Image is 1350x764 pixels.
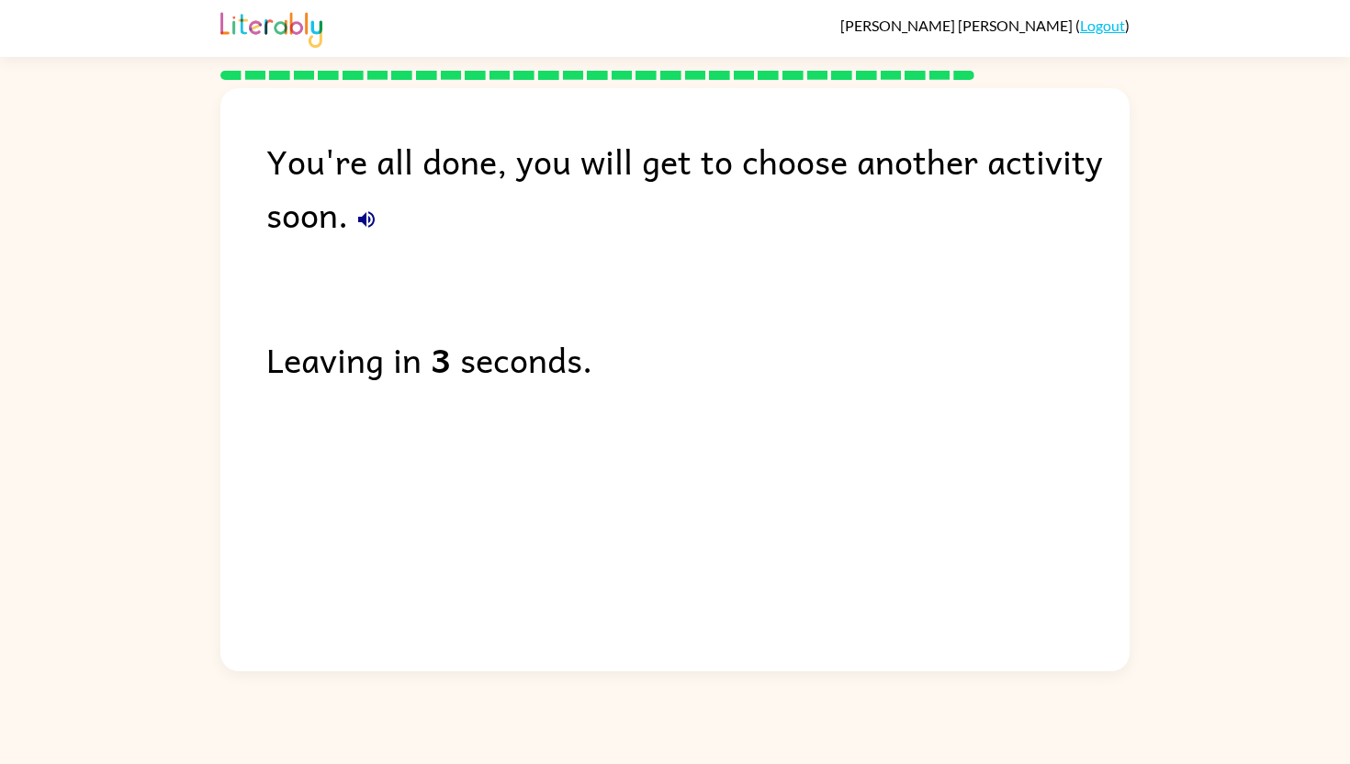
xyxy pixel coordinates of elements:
[431,332,451,386] b: 3
[840,17,1130,34] div: ( )
[1080,17,1125,34] a: Logout
[840,17,1075,34] span: [PERSON_NAME] [PERSON_NAME]
[220,7,322,48] img: Literably
[266,134,1130,241] div: You're all done, you will get to choose another activity soon.
[266,332,1130,386] div: Leaving in seconds.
